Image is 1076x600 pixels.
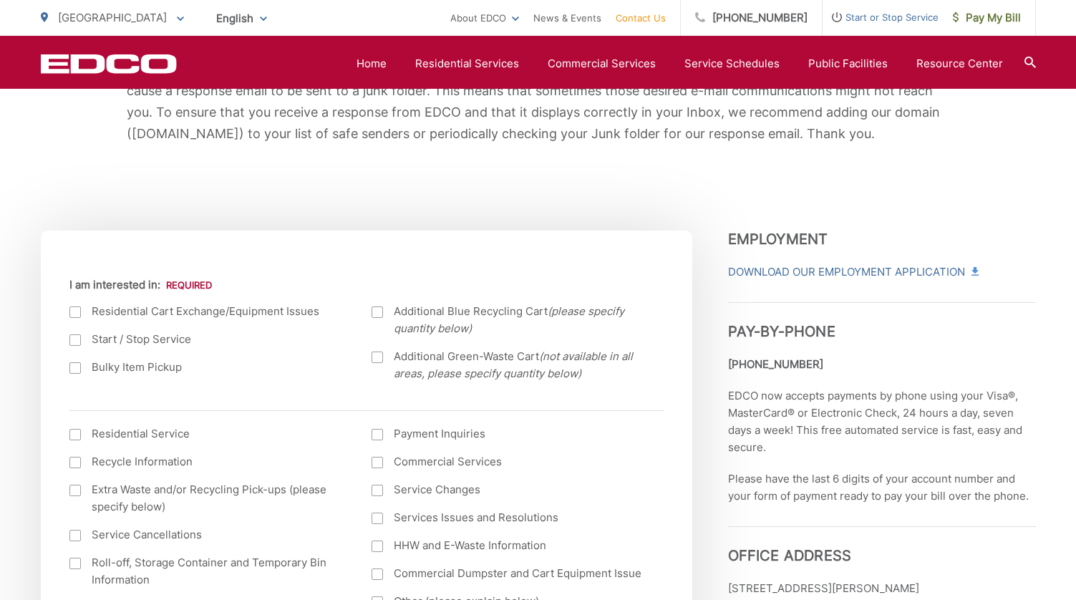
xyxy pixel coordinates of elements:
[69,279,212,291] label: I am interested in:
[372,537,646,554] label: HHW and E-Waste Information
[69,359,344,376] label: Bulky Item Pickup
[69,554,344,589] label: Roll-off, Storage Container and Temporary Bin Information
[808,55,888,72] a: Public Facilities
[548,55,656,72] a: Commercial Services
[684,55,780,72] a: Service Schedules
[372,481,646,498] label: Service Changes
[69,481,344,516] label: Extra Waste and/or Recycling Pick-ups (please specify below)
[372,425,646,442] label: Payment Inquiries
[953,9,1021,26] span: Pay My Bill
[533,9,601,26] a: News & Events
[69,303,344,320] label: Residential Cart Exchange/Equipment Issues
[41,54,177,74] a: EDCD logo. Return to the homepage.
[372,565,646,582] label: Commercial Dumpster and Cart Equipment Issue
[728,470,1036,505] p: Please have the last 6 digits of your account number and your form of payment ready to pay your b...
[728,302,1036,340] h3: Pay-by-Phone
[728,526,1036,564] h3: Office Address
[916,55,1003,72] a: Resource Center
[394,303,646,337] span: Additional Blue Recycling Cart
[357,55,387,72] a: Home
[69,453,344,470] label: Recycle Information
[450,9,519,26] a: About EDCO
[728,357,823,371] strong: [PHONE_NUMBER]
[127,59,950,145] p: * Please be aware that email providers include spam blockers that can affect the delivery and dis...
[372,509,646,526] label: Services Issues and Resolutions
[372,453,646,470] label: Commercial Services
[69,425,344,442] label: Residential Service
[205,6,278,31] span: English
[394,348,646,382] span: Additional Green-Waste Cart
[69,526,344,543] label: Service Cancellations
[58,11,167,24] span: [GEOGRAPHIC_DATA]
[616,9,666,26] a: Contact Us
[728,387,1036,456] p: EDCO now accepts payments by phone using your Visa®, MasterCard® or Electronic Check, 24 hours a ...
[728,263,977,281] a: Download Our Employment Application
[415,55,519,72] a: Residential Services
[69,331,344,348] label: Start / Stop Service
[728,231,1036,248] h3: Employment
